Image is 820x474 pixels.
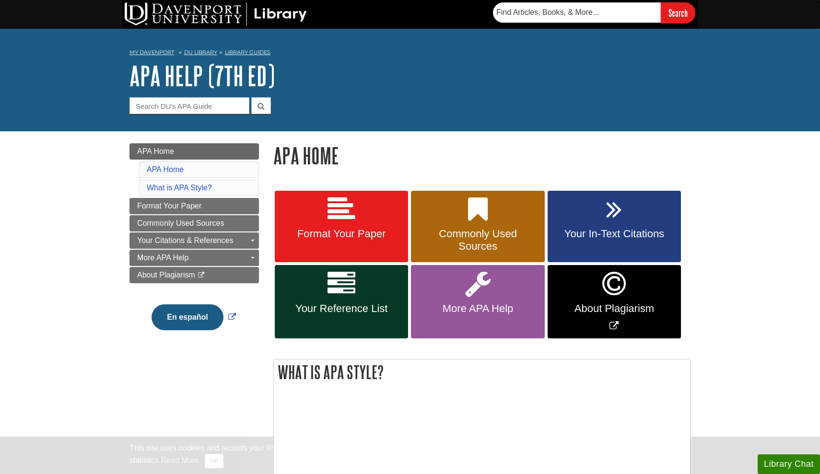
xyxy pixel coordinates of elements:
span: About Plagiarism [555,302,674,315]
a: Your In-Text Citations [548,191,681,263]
form: Searches DU Library's articles, books, and more [493,2,695,23]
a: Commonly Used Sources [411,191,544,263]
i: This link opens in a new window [197,272,205,278]
a: Commonly Used Sources [129,215,259,231]
h2: What is APA Style? [274,359,690,385]
input: Search [661,2,695,23]
input: Search DU's APA Guide [129,97,249,114]
a: Your Reference List [275,265,408,338]
h1: APA Home [273,143,691,168]
span: Commonly Used Sources [418,228,537,253]
a: My Davenport [129,48,174,57]
a: Link opens in new window [548,265,681,338]
span: APA Home [137,147,174,155]
span: More APA Help [137,254,188,262]
span: About Plagiarism [137,271,195,279]
a: Format Your Paper [129,198,259,214]
a: Your Citations & References [129,232,259,249]
div: This site uses cookies and records your IP address for usage statistics. Additionally, we use Goo... [129,442,691,468]
span: More APA Help [418,302,537,315]
a: What is APA Style? [147,184,212,192]
span: Your Citations & References [137,236,233,244]
a: More APA Help [129,250,259,266]
a: Link opens in new window [149,313,238,321]
a: More APA Help [411,265,544,338]
span: Your In-Text Citations [555,228,674,240]
a: Library Guides [225,49,270,56]
div: Guide Page Menu [129,143,259,347]
button: En español [152,304,223,330]
a: About Plagiarism [129,267,259,283]
a: APA Help (7th Ed) [129,61,275,91]
span: Format Your Paper [137,202,201,210]
input: Find Articles, Books, & More... [493,2,661,23]
img: DU Library [125,2,307,25]
span: Format Your Paper [282,228,401,240]
a: APA Home [147,165,184,173]
button: Library Chat [758,454,820,474]
a: Read More [161,456,199,464]
a: Format Your Paper [275,191,408,263]
nav: breadcrumb [129,46,691,61]
span: Commonly Used Sources [137,219,224,227]
button: Close [205,454,223,468]
a: DU Library [184,49,217,56]
a: APA Home [129,143,259,160]
span: Your Reference List [282,302,401,315]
